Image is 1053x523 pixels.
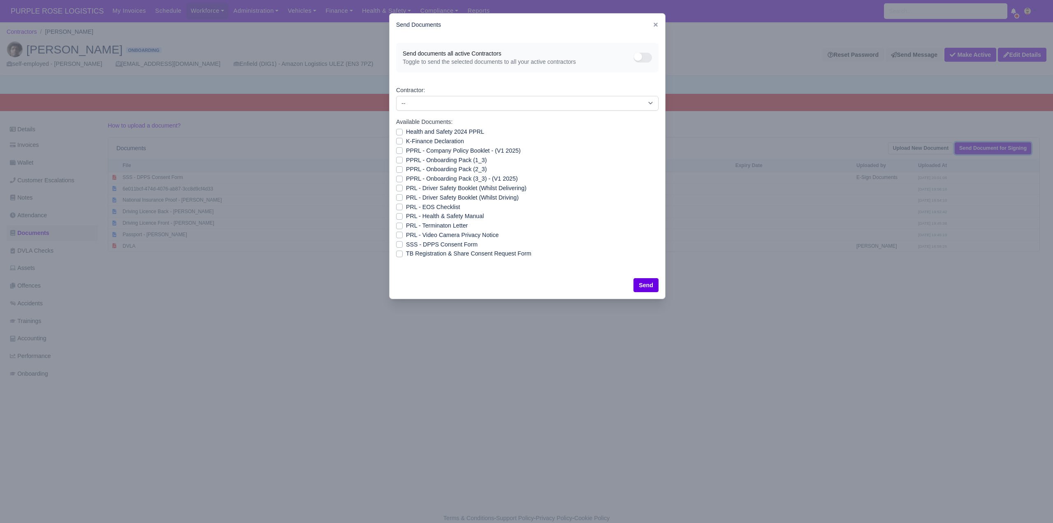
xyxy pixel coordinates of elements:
label: PRL - Health & Safety Manual [406,212,484,221]
span: Send documents all active Contractors [403,49,634,58]
label: PPRL - Onboarding Pack (3_3) - (V1 2025) [406,174,518,184]
label: PRL - Video Camera Privacy Notice [406,230,499,240]
label: PRL - Driver Safety Booklet (Whilst Driving) [406,193,519,202]
label: PRL - Terminaton Letter [406,221,468,230]
label: SSS - DPPS Consent Form [406,240,478,249]
span: Toggle to send the selected documents to all your active contractors [403,58,634,66]
div: Send Documents [390,14,665,36]
label: PRL - Driver Safety Booklet (Whilst Delivering) [406,184,526,193]
label: Contractor: [396,86,425,95]
label: PRL - EOS Checklist [406,202,460,212]
label: ТB Registration & Share Consent Request Form [406,249,531,258]
iframe: Chat Widget [905,428,1053,523]
label: PPRL - Company Policy Booklet - (V1 2025) [406,146,521,156]
label: Health and Safety 2024 PPRL [406,127,484,137]
label: Available Documents: [396,117,452,127]
label: PPRL - Onboarding Pack (1_3) [406,156,487,165]
label: PPRL - Onboarding Pack (2_3) [406,165,487,174]
button: Send [633,278,659,292]
label: K-Finance Declaration [406,137,464,146]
